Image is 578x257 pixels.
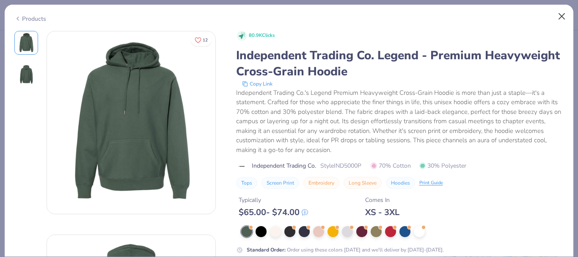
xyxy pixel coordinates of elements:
span: 70% Cotton [371,161,411,170]
span: 12 [203,38,208,42]
button: Like [191,34,212,46]
div: $ 65.00 - $ 74.00 [239,207,308,218]
div: Print Guide [419,180,443,187]
div: Typically [239,196,308,204]
span: Independent Trading Co. [252,161,316,170]
button: copy to clipboard [239,80,275,88]
div: XS - 3XL [365,207,399,218]
span: 80.9K Clicks [249,32,275,39]
span: Style IND5000P [320,161,361,170]
img: Front [16,33,36,53]
div: Products [14,14,46,23]
button: Embroidery [303,177,339,189]
button: Hoodies [386,177,415,189]
div: Order using these colors [DATE] and we'll deliver by [DATE]-[DATE]. [247,246,444,254]
button: Close [554,8,570,25]
img: Front [47,38,215,207]
button: Screen Print [261,177,299,189]
button: Long Sleeve [344,177,382,189]
img: Back [16,65,36,85]
img: brand logo [236,163,248,170]
div: Independent Trading Co.'s Legend Premium Heavyweight Cross-Grain Hoodie is more than just a stapl... [236,88,564,155]
button: Tops [236,177,257,189]
strong: Standard Order : [247,246,286,253]
span: 30% Polyester [419,161,466,170]
div: Comes In [365,196,399,204]
div: Independent Trading Co. Legend - Premium Heavyweight Cross-Grain Hoodie [236,47,564,80]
